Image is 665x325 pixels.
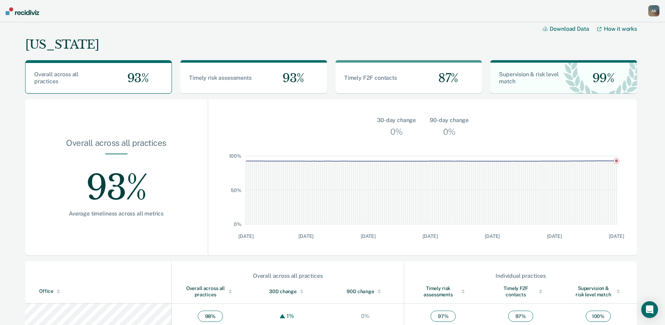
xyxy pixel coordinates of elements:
th: Toggle SortBy [404,280,482,304]
div: 0% [389,125,405,139]
button: Download Data [543,26,597,32]
span: Timely F2F contacts [344,75,397,81]
div: Timely risk assessments [418,285,468,298]
span: 97 % [431,311,456,322]
th: Toggle SortBy [482,280,559,304]
th: Toggle SortBy [25,280,172,304]
div: 30D change [263,288,313,295]
div: Overall across all practices [186,285,235,298]
a: How it works [597,26,637,32]
th: Toggle SortBy [327,280,404,304]
div: Individual practices [405,273,637,279]
div: 93% [48,154,185,210]
div: 0% [441,125,457,139]
div: 90-day change [430,116,469,125]
div: A K [648,5,659,16]
div: Overall across all practices [48,138,185,154]
span: 98 % [198,311,223,322]
th: Toggle SortBy [249,280,327,304]
div: 0% [359,313,371,319]
div: Timely F2F contacts [496,285,545,298]
text: [DATE] [547,233,562,239]
span: Supervision & risk level match [499,71,558,85]
span: 87% [433,71,458,85]
div: 1% [285,313,296,319]
div: Office [39,288,168,294]
span: 93% [122,71,149,85]
text: [DATE] [423,233,438,239]
div: Average timeliness across all metrics [48,210,185,217]
div: Overall across all practices [172,273,404,279]
div: 90D change [341,288,390,295]
span: 99% [587,71,614,85]
span: 100 % [586,311,611,322]
text: [DATE] [239,233,254,239]
div: Supervision & risk level match [573,285,623,298]
div: 30-day change [377,116,416,125]
span: Timely risk assessments [189,75,251,81]
th: Toggle SortBy [559,280,637,304]
span: 97 % [508,311,533,322]
img: Recidiviz [6,7,39,15]
text: [DATE] [609,233,624,239]
th: Toggle SortBy [172,280,249,304]
div: [US_STATE] [25,37,99,52]
span: Overall across all practices [34,71,79,85]
text: [DATE] [298,233,313,239]
button: AK [648,5,659,16]
span: 93% [277,71,304,85]
text: [DATE] [361,233,376,239]
text: [DATE] [485,233,500,239]
div: Open Intercom Messenger [641,301,658,318]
